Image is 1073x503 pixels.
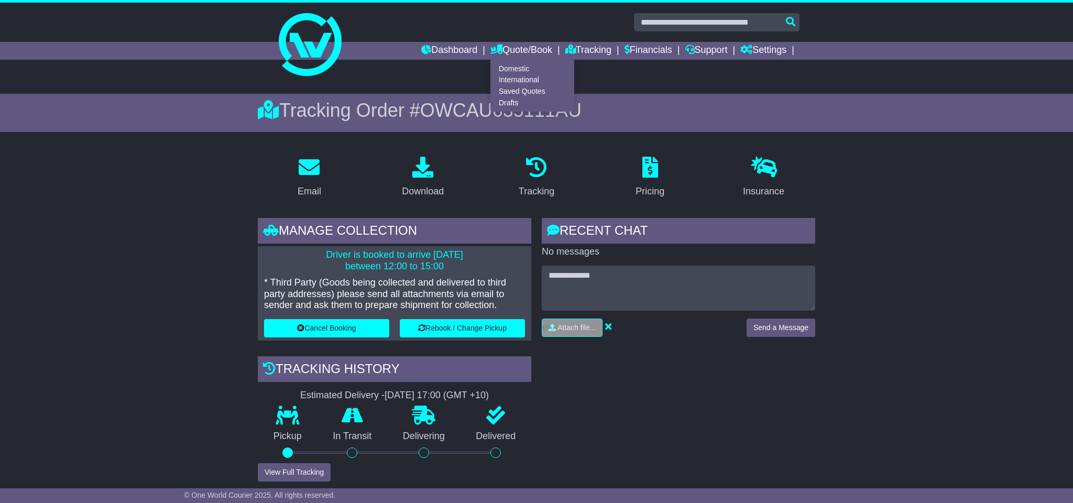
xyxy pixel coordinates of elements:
[264,277,525,311] p: * Third Party (Goods being collected and delivered to third party addresses) please send all atta...
[258,463,331,482] button: View Full Tracking
[258,99,815,122] div: Tracking Order #
[490,60,574,112] div: Quote/Book
[491,74,574,86] a: International
[629,153,671,202] a: Pricing
[400,319,525,337] button: Rebook / Change Pickup
[636,184,664,199] div: Pricing
[264,249,525,272] p: Driver is booked to arrive [DATE] between 12:00 to 15:00
[736,153,791,202] a: Insurance
[258,356,531,385] div: Tracking history
[298,184,321,199] div: Email
[421,42,477,60] a: Dashboard
[258,390,531,401] div: Estimated Delivery -
[542,246,815,258] p: No messages
[542,218,815,246] div: RECENT CHAT
[565,42,611,60] a: Tracking
[490,42,552,60] a: Quote/Book
[184,491,335,499] span: © One World Courier 2025. All rights reserved.
[740,42,786,60] a: Settings
[491,97,574,108] a: Drafts
[387,431,461,442] p: Delivering
[685,42,728,60] a: Support
[317,431,388,442] p: In Transit
[258,218,531,246] div: Manage collection
[491,86,574,97] a: Saved Quotes
[512,153,561,202] a: Tracking
[264,319,389,337] button: Cancel Booking
[402,184,444,199] div: Download
[519,184,554,199] div: Tracking
[291,153,328,202] a: Email
[625,42,672,60] a: Financials
[395,153,451,202] a: Download
[461,431,532,442] p: Delivered
[258,431,317,442] p: Pickup
[747,319,815,337] button: Send a Message
[385,390,489,401] div: [DATE] 17:00 (GMT +10)
[420,100,582,121] span: OWCAU635111AU
[743,184,784,199] div: Insurance
[491,63,574,74] a: Domestic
